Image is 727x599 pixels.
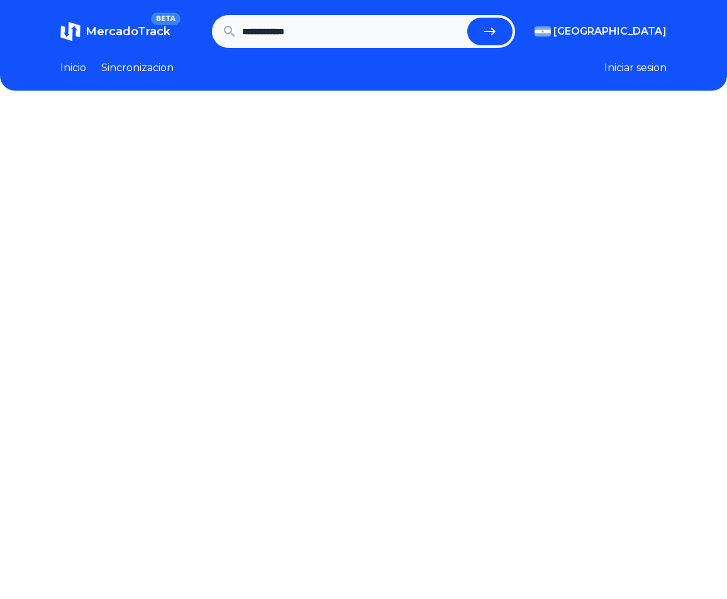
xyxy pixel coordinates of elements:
img: Argentina [535,26,551,36]
button: [GEOGRAPHIC_DATA] [535,24,667,39]
button: Iniciar sesion [604,60,667,76]
span: MercadoTrack [86,25,170,38]
a: Sincronizacion [101,60,174,76]
span: BETA [151,13,180,25]
a: Inicio [60,60,86,76]
img: MercadoTrack [60,21,80,42]
a: MercadoTrackBETA [60,21,170,42]
span: [GEOGRAPHIC_DATA] [553,24,667,39]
